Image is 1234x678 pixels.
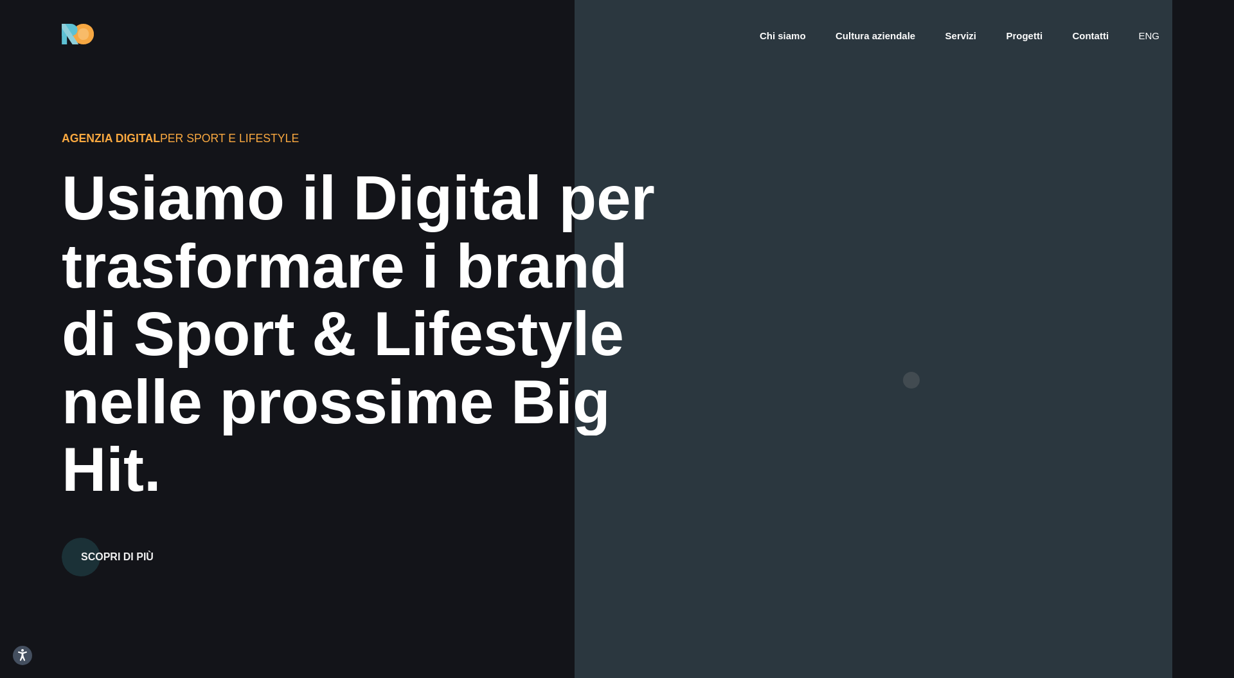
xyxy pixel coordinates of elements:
button: Scopri di più [62,538,173,576]
span: Agenzia Digital [62,132,160,145]
a: Chi siamo [758,29,807,44]
a: Contatti [1071,29,1110,44]
a: Cultura aziendale [834,29,917,44]
a: eng [1137,29,1161,44]
div: di Sport & Lifestyle [62,300,675,368]
div: Usiamo il Digital per [62,164,675,232]
div: Hit. [62,435,675,504]
a: Scopri di più [62,521,173,576]
a: Progetti [1005,29,1044,44]
div: nelle prossime Big [62,368,675,436]
div: trasformare i brand [62,232,675,300]
a: Servizi [944,29,978,44]
div: per Sport e Lifestyle [62,130,524,147]
img: Ride On Agency Logo [62,24,94,44]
